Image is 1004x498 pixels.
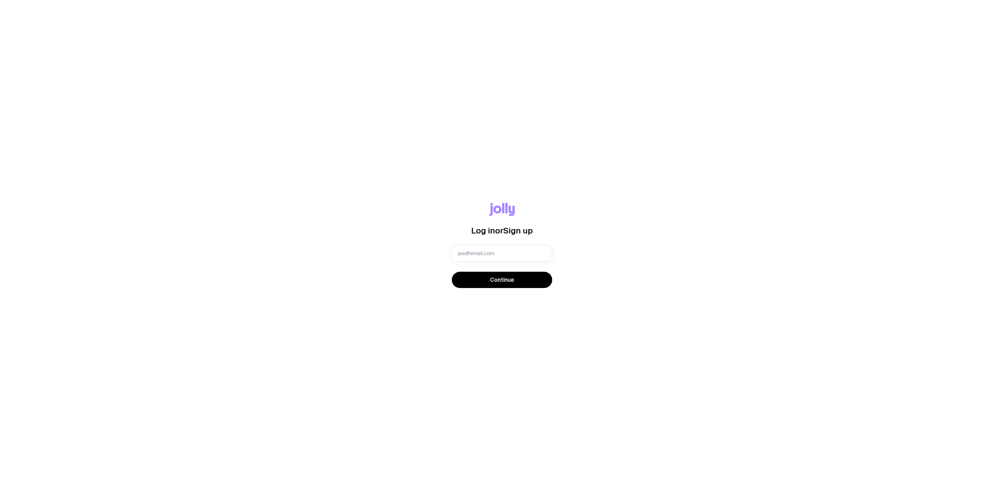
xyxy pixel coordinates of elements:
span: Sign up [503,226,533,235]
span: Log in [471,226,495,235]
span: Continue [490,276,514,284]
span: or [495,226,503,235]
button: Continue [452,272,552,288]
input: you@email.com [452,245,552,262]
